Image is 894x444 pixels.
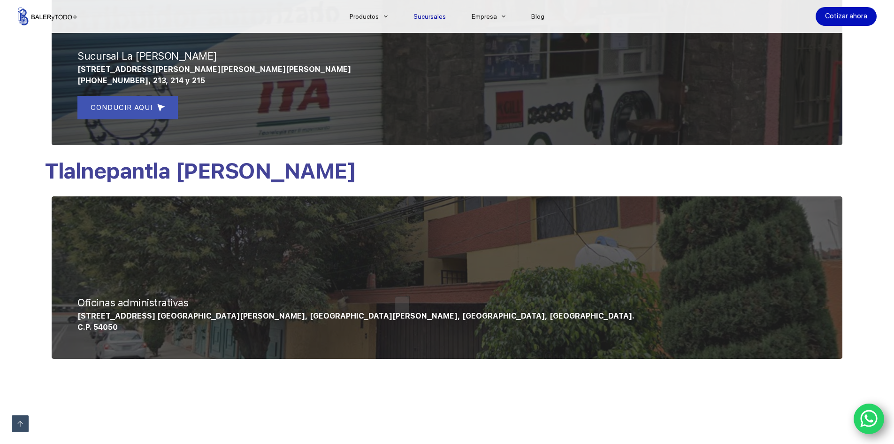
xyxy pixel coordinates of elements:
[77,50,217,62] span: Sucursal La [PERSON_NAME]
[12,415,29,432] a: Ir arriba
[91,102,153,113] span: CONDUCIR AQUI
[18,8,76,25] img: Balerytodo
[77,323,118,332] span: C.P. 54050
[77,312,634,320] span: [STREET_ADDRESS] [GEOGRAPHIC_DATA][PERSON_NAME], [GEOGRAPHIC_DATA][PERSON_NAME], [GEOGRAPHIC_DATA...
[854,404,885,435] a: WhatsApp
[77,296,188,309] span: Oficinas administrativas
[77,76,205,85] span: [PHONE_NUMBER], 213, 214 y 215
[77,96,178,119] a: CONDUCIR AQUI
[77,65,351,74] span: [STREET_ADDRESS][PERSON_NAME][PERSON_NAME][PERSON_NAME]
[816,7,877,26] a: Cotizar ahora
[45,158,356,184] span: Tlalnepantla [PERSON_NAME]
